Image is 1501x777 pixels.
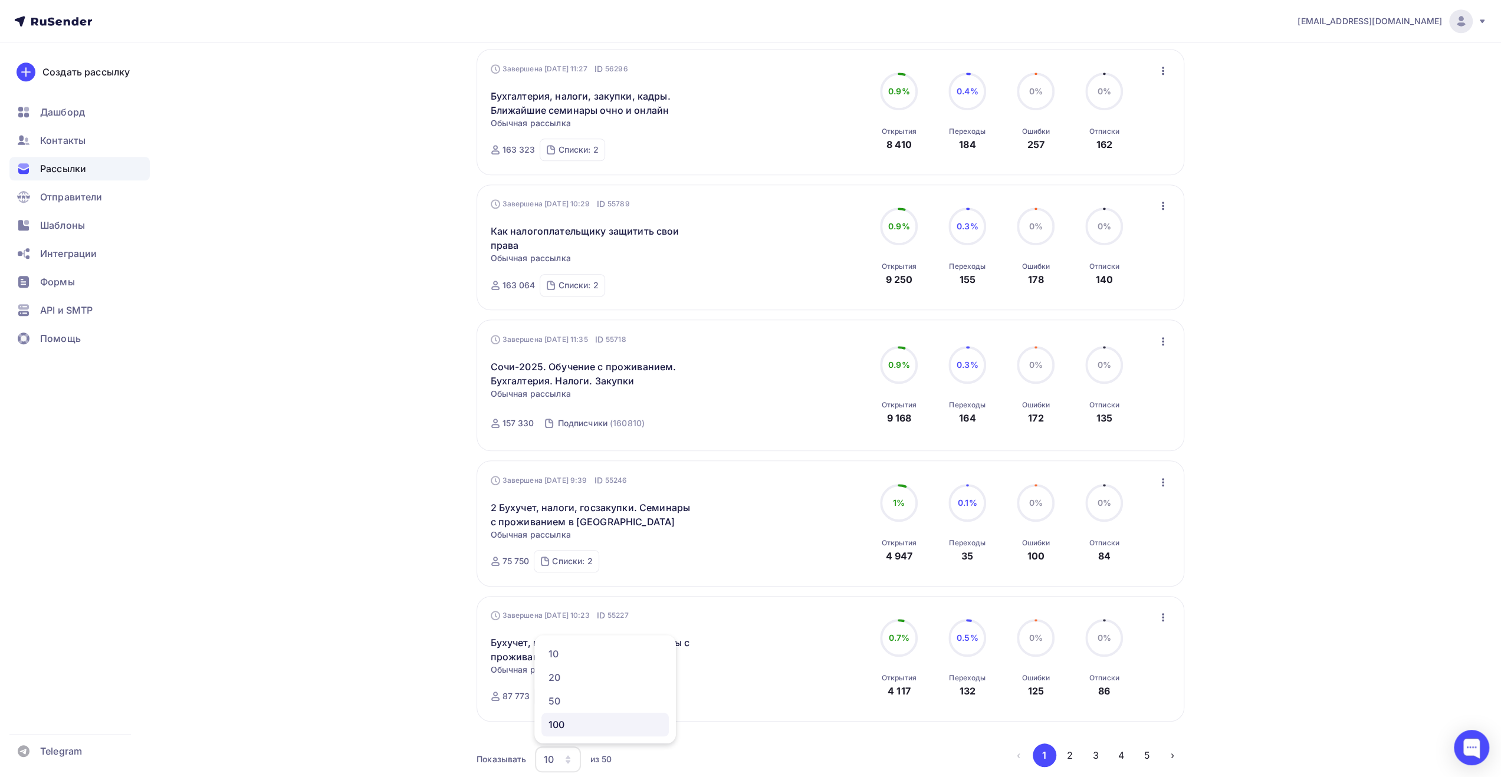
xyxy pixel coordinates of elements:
[1098,221,1111,231] span: 0%
[1027,549,1045,563] div: 100
[1109,743,1133,767] button: Go to page 4
[1022,400,1050,410] div: Ошибки
[605,63,628,75] span: 56296
[1027,137,1045,152] div: 257
[888,221,910,231] span: 0.9%
[1098,86,1111,96] span: 0%
[882,673,917,683] div: Открытия
[886,137,912,152] div: 8 410
[1098,684,1110,698] div: 86
[40,331,81,345] span: Помощь
[949,538,986,548] div: Переходы
[491,636,693,664] a: Бухучет, налоги, госзакупки. Семинары с проживанием в [GEOGRAPHIC_DATA]
[882,262,917,271] div: Открытия
[893,498,905,508] span: 1%
[491,529,571,541] span: Обычная рассылка
[9,100,150,124] a: Дашборд
[1096,272,1113,287] div: 140
[556,414,646,433] a: Подписчики (160810)
[1033,743,1056,767] button: Go to page 1
[959,411,976,425] div: 164
[1029,86,1043,96] span: 0%
[40,190,103,204] span: Отправители
[607,610,629,621] span: 55227
[40,218,85,232] span: Шаблоны
[1007,743,1184,767] ul: Pagination
[502,144,536,156] div: 163 323
[534,746,582,773] button: 10
[491,117,571,129] span: Обычная рассылка
[548,670,662,684] div: 20
[558,279,598,291] div: Списки: 2
[502,690,530,702] div: 87 773
[888,684,911,698] div: 4 117
[1298,15,1442,27] span: [EMAIL_ADDRESS][DOMAIN_NAME]
[42,65,130,79] div: Создать рассылку
[1084,743,1108,767] button: Go to page 3
[40,275,75,289] span: Формы
[597,610,605,621] span: ID
[557,417,607,429] div: Подписчики
[958,498,977,508] span: 0.1%
[1028,684,1044,698] div: 125
[491,198,630,210] div: Завершена [DATE] 10:29
[960,272,976,287] div: 155
[9,157,150,180] a: Рассылки
[882,538,917,548] div: Открытия
[590,753,612,765] div: из 50
[491,89,693,117] a: Бухгалтерия, налоги, закупки, кадры. Ближайшие семинары очно и онлайн
[1096,411,1112,425] div: 135
[1089,127,1119,136] div: Отписки
[40,246,97,261] span: Интеграции
[1022,538,1050,548] div: Ошибки
[957,86,978,96] span: 0.4%
[9,213,150,237] a: Шаблоны
[610,417,645,429] div: (160810)
[1022,127,1050,136] div: Ошибки
[40,133,86,147] span: Контакты
[960,684,976,698] div: 132
[882,127,917,136] div: Открытия
[491,664,571,676] span: Обычная рассылка
[1089,538,1119,548] div: Отписки
[597,198,605,210] span: ID
[888,633,909,643] span: 0.7%
[502,417,534,429] div: 157 330
[491,388,571,400] span: Обычная рассылка
[1098,633,1111,643] span: 0%
[1089,262,1119,271] div: Отписки
[1028,272,1043,287] div: 178
[552,555,592,567] div: Списки: 2
[491,360,693,388] a: Сочи-2025. Обучение с проживанием. Бухгалтерия. Налоги. Закупки
[491,334,626,345] div: Завершена [DATE] 11:35
[502,555,530,567] div: 75 750
[1161,743,1184,767] button: Go to next page
[961,549,973,563] div: 35
[885,272,912,287] div: 9 250
[606,334,626,345] span: 55718
[888,360,910,370] span: 0.9%
[1098,549,1111,563] div: 84
[1135,743,1159,767] button: Go to page 5
[949,400,986,410] div: Переходы
[548,717,662,732] div: 100
[40,105,85,119] span: Дашборд
[491,252,571,264] span: Обычная рассылка
[1098,360,1111,370] span: 0%
[477,753,526,765] div: Показывать
[1029,498,1043,508] span: 0%
[957,221,978,231] span: 0.3%
[534,635,676,743] ul: 10
[491,475,628,486] div: Завершена [DATE] 9:39
[1298,9,1487,33] a: [EMAIL_ADDRESS][DOMAIN_NAME]
[1058,743,1082,767] button: Go to page 2
[1022,262,1050,271] div: Ошибки
[502,279,536,291] div: 163 064
[543,752,553,766] div: 10
[886,411,911,425] div: 9 168
[9,270,150,294] a: Формы
[558,144,598,156] div: Списки: 2
[491,224,693,252] a: Как налогоплательщику защитить свои права
[1089,673,1119,683] div: Отписки
[595,334,603,345] span: ID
